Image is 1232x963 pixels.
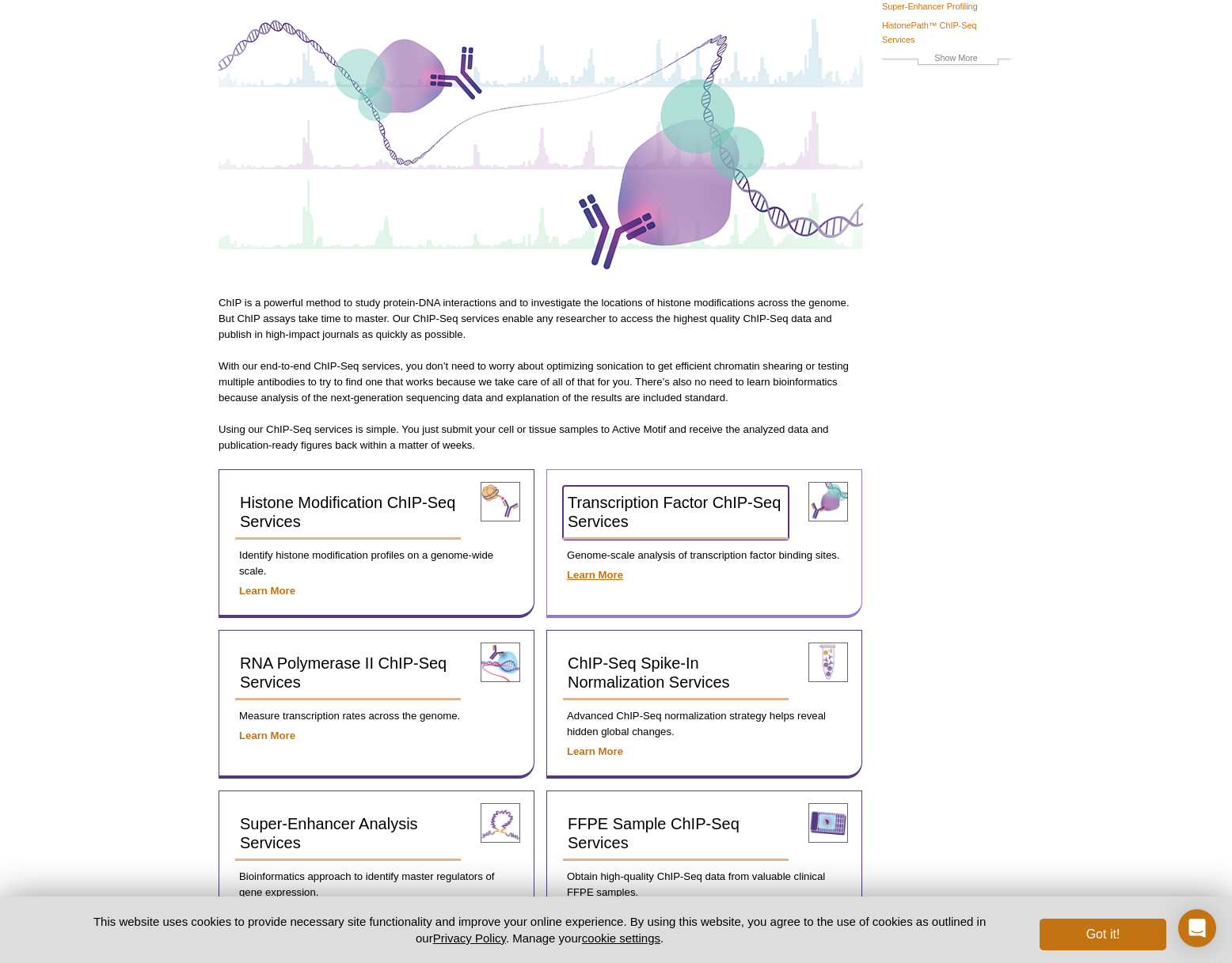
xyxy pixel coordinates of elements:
a: Transcription Factor ChIP-Seq Services [563,486,789,540]
img: transcription factor ChIP-Seq [808,482,848,521]
a: Learn More [567,569,623,581]
a: HistonePath™ ChIP-Seq Services [882,18,1010,47]
a: Learn More [239,730,295,741]
button: cookie settings [582,931,660,945]
span: Super-Enhancer Analysis Services [240,815,418,851]
div: Open Intercom Messenger [1178,909,1216,947]
span: Transcription Factor ChIP-Seq Services [568,494,781,530]
p: Bioinformatics approach to identify master regulators of gene expression. [235,869,518,900]
p: Using our ChIP-Seq services is simple. You just submit your cell or tissue samples to Active Moti... [219,422,863,453]
span: ChIP-Seq Spike-In Normalization Services [568,654,730,691]
a: Learn More [567,745,623,757]
a: FFPE Sample ChIP-Seq Services [563,807,789,861]
a: Learn More [239,585,295,597]
img: FFPE ChIP-Seq [808,803,848,843]
span: FFPE Sample ChIP-Seq Services [568,815,740,851]
p: Advanced ChIP-Seq normalization strategy helps reveal hidden global changes. [563,708,846,740]
img: ChIP-Seq super-enhancer analysis [481,803,520,843]
img: histone modification ChIP-Seq [481,482,520,521]
span: RNA Polymerase II ChIP-Seq Services [240,654,447,691]
span: Histone Modification ChIP-Seq Services [240,494,455,530]
a: Super-Enhancer Analysis Services [235,807,461,861]
p: With our end-to-end ChIP-Seq services, you don’t need to worry about optimizing sonication to get... [219,358,863,406]
p: This website uses cookies to provide necessary site functionality and improve your online experie... [66,913,1013,946]
p: ChIP is a powerful method to study protein-DNA interactions and to investigate the locations of h... [219,295,863,343]
img: RNA pol II ChIP-Seq [481,643,520,682]
a: Privacy Policy [433,931,506,945]
a: Show More [882,51,1010,69]
img: ChIP-Seq Services [219,11,863,275]
a: RNA Polymerase II ChIP-Seq Services [235,646,461,700]
a: Histone Modification ChIP-Seq Services [235,486,461,540]
p: Genome-scale analysis of transcription factor binding sites. [563,548,846,563]
a: ChIP-Seq Spike-In Normalization Services [563,646,789,700]
p: Identify histone modification profiles on a genome-wide scale. [235,548,518,579]
img: ChIP-Seq spike-in normalization [808,643,848,682]
p: Obtain high-quality ChIP-Seq data from valuable clinical FFPE samples. [563,869,846,900]
p: Measure transcription rates across the genome. [235,708,518,724]
button: Got it! [1040,919,1166,950]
